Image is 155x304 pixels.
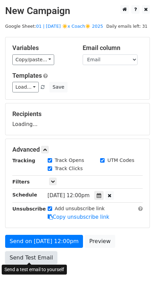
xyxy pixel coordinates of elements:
a: Daily emails left: 31 [104,24,150,29]
h5: Recipients [12,110,143,118]
a: Send on [DATE] 12:00pm [5,235,83,248]
label: Add unsubscribe link [55,205,105,212]
label: Track Clicks [55,165,83,172]
h5: Advanced [12,146,143,153]
a: Load... [12,82,39,92]
small: Google Sheet: [5,24,103,29]
a: Templates [12,72,42,79]
strong: Tracking [12,158,35,163]
h5: Variables [12,44,72,52]
strong: Schedule [12,192,37,198]
h5: Email column [83,44,143,52]
a: Copy unsubscribe link [48,214,109,220]
strong: Filters [12,179,30,185]
span: [DATE] 12:00pm [48,192,90,199]
label: Track Opens [55,157,84,164]
a: 01 | [DATE] ☀️x Coach☀️ 2025 [36,24,103,29]
a: Send Test Email [5,251,57,264]
label: UTM Codes [107,157,134,164]
iframe: Chat Widget [121,271,155,304]
div: Loading... [12,110,143,128]
div: Send a test email to yourself [2,265,67,275]
h2: New Campaign [5,5,150,17]
strong: Unsubscribe [12,206,46,212]
a: Copy/paste... [12,54,54,65]
button: Save [49,82,67,92]
a: Preview [85,235,115,248]
span: Daily emails left: 31 [104,23,150,30]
